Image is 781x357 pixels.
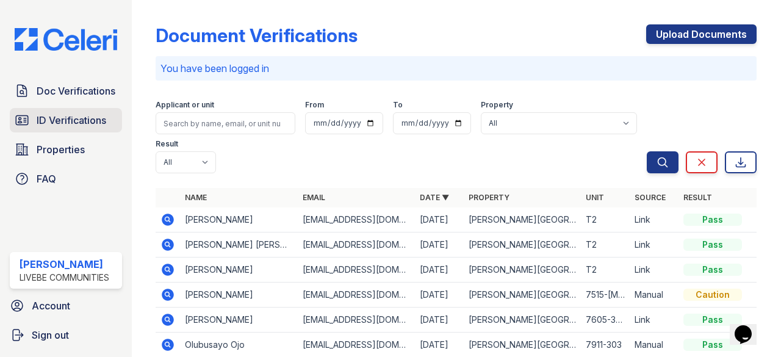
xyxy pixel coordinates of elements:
span: Properties [37,142,85,157]
td: [PERSON_NAME][GEOGRAPHIC_DATA] [464,308,581,333]
a: Source [635,193,666,202]
label: From [305,100,324,110]
td: Link [630,233,678,258]
td: [EMAIL_ADDRESS][DOMAIN_NAME] [298,308,415,333]
span: FAQ [37,171,56,186]
div: Pass [683,214,742,226]
span: ID Verifications [37,113,106,128]
td: [PERSON_NAME][GEOGRAPHIC_DATA] [464,283,581,308]
td: [EMAIL_ADDRESS][DOMAIN_NAME] [298,258,415,283]
div: Document Verifications [156,24,358,46]
iframe: chat widget [730,308,769,345]
td: [DATE] [415,233,464,258]
a: ID Verifications [10,108,122,132]
a: Properties [10,137,122,162]
div: Pass [683,264,742,276]
p: You have been logged in [160,61,752,76]
div: Pass [683,339,742,351]
label: Result [156,139,178,149]
td: [PERSON_NAME][GEOGRAPHIC_DATA] [464,233,581,258]
td: [PERSON_NAME] [180,207,297,233]
td: [DATE] [415,308,464,333]
td: [EMAIL_ADDRESS][DOMAIN_NAME] [298,283,415,308]
span: Account [32,298,70,313]
td: Link [630,207,678,233]
td: Manual [630,283,678,308]
td: 7515-[MEDICAL_DATA] [581,283,630,308]
td: [PERSON_NAME] [180,283,297,308]
a: Upload Documents [646,24,757,44]
a: Sign out [5,323,127,347]
div: Pass [683,314,742,326]
a: Result [683,193,712,202]
td: T2 [581,233,630,258]
a: Property [469,193,509,202]
td: T2 [581,207,630,233]
div: Caution [683,289,742,301]
span: Doc Verifications [37,84,115,98]
a: Account [5,294,127,318]
img: CE_Logo_Blue-a8612792a0a2168367f1c8372b55b34899dd931a85d93a1a3d3e32e68fde9ad4.png [5,28,127,51]
div: LiveBe Communities [20,272,109,284]
a: Unit [586,193,604,202]
td: [EMAIL_ADDRESS][DOMAIN_NAME] [298,233,415,258]
td: [DATE] [415,283,464,308]
div: Pass [683,239,742,251]
td: [PERSON_NAME] [180,258,297,283]
a: Doc Verifications [10,79,122,103]
label: To [393,100,403,110]
td: [PERSON_NAME] [PERSON_NAME] [180,233,297,258]
a: Date ▼ [420,193,449,202]
td: 7605-302 [581,308,630,333]
td: Link [630,308,678,333]
td: Link [630,258,678,283]
a: FAQ [10,167,122,191]
a: Name [185,193,207,202]
td: [PERSON_NAME] [180,308,297,333]
a: Email [303,193,325,202]
td: [DATE] [415,207,464,233]
td: [PERSON_NAME][GEOGRAPHIC_DATA] [464,207,581,233]
td: [DATE] [415,258,464,283]
td: T2 [581,258,630,283]
div: [PERSON_NAME] [20,257,109,272]
input: Search by name, email, or unit number [156,112,295,134]
span: Sign out [32,328,69,342]
td: [EMAIL_ADDRESS][DOMAIN_NAME] [298,207,415,233]
label: Applicant or unit [156,100,214,110]
td: [PERSON_NAME][GEOGRAPHIC_DATA] [464,258,581,283]
label: Property [481,100,513,110]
